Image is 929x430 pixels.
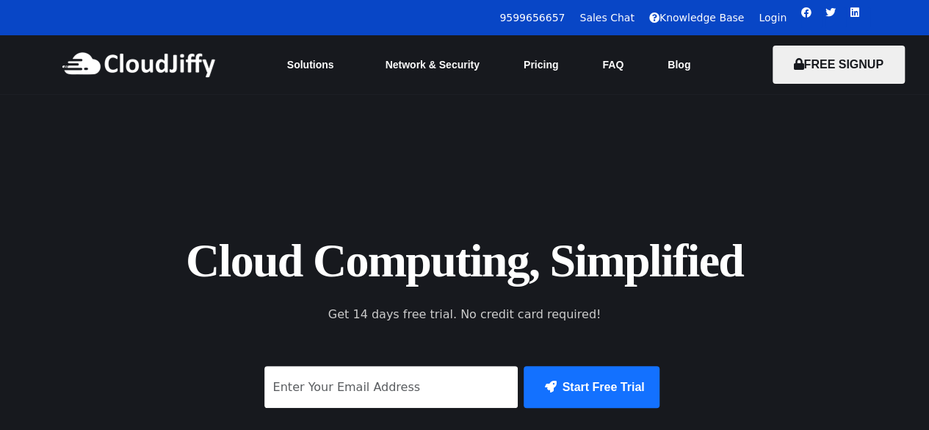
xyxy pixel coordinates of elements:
a: FREE SIGNUP [773,58,905,71]
button: FREE SIGNUP [773,46,905,84]
a: Blog [646,49,712,81]
a: 9599656657 [499,12,565,24]
a: FAQ [580,49,646,81]
a: Solutions [265,49,364,81]
input: Enter Your Email Address [264,366,518,408]
a: Knowledge Base [649,12,745,24]
h1: Cloud Computing, Simplified [134,230,795,291]
p: Get 14 days free trial. No credit card required! [263,306,667,323]
button: Start Free Trial [524,366,659,408]
a: Login [759,12,787,24]
a: Network & Security [364,49,502,81]
a: Pricing [502,49,580,81]
a: Sales Chat [579,12,634,24]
